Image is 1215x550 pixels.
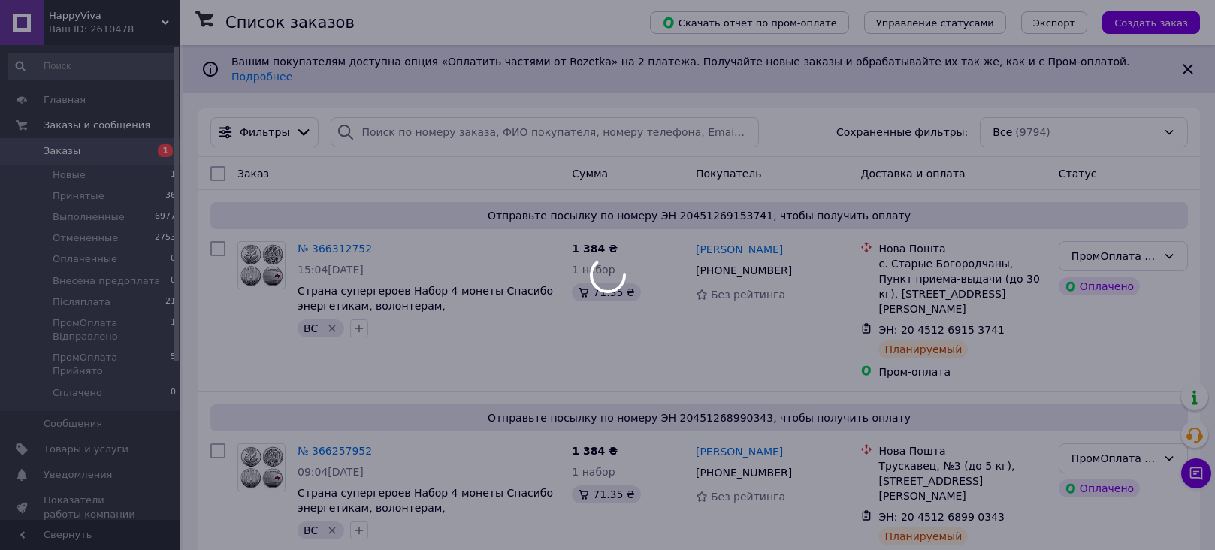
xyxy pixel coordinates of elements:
span: Отмененные [53,231,118,245]
span: Все [993,125,1012,140]
div: Оплачено [1059,277,1140,295]
div: Пром-оплата [878,364,1046,379]
a: Фото товару [237,443,286,491]
span: ПромОплата Прийнято [53,351,171,378]
div: Планируемый [878,527,968,545]
span: Статус [1059,168,1097,180]
span: Новые [53,168,86,182]
a: [PERSON_NAME] [696,444,783,459]
span: Управление статусами [876,17,994,29]
span: Покупатель [696,168,762,180]
span: 1 набор [572,264,615,276]
span: Післяплата [53,295,110,309]
div: 71.35 ₴ [572,283,640,301]
span: 1 384 ₴ [572,445,618,457]
span: Заказы [44,144,80,158]
span: 6977 [155,210,176,224]
div: Ваш ID: 2610478 [49,23,180,36]
span: Отправьте посылку по номеру ЭН 20451268990343, чтобы получить оплату [216,410,1182,425]
button: Экспорт [1021,11,1087,34]
span: ВС [304,524,318,536]
button: Скачать отчет по пром-оплате [650,11,849,34]
span: Вашим покупателям доступна опция «Оплатить частями от Rozetka» на 2 платежа. Получайте новые зака... [231,56,1135,83]
a: Подробнее [231,71,292,83]
span: Без рейтинга [711,491,785,503]
span: Заказ [237,168,269,180]
span: Главная [44,93,86,107]
span: Уведомления [44,468,112,482]
div: Планируемый [878,340,968,358]
span: 15:04[DATE] [298,264,364,276]
span: 1 [171,316,176,343]
div: с. Старые Богородчаны, Пункт приема-выдачи (до 30 кг), [STREET_ADDRESS][PERSON_NAME] [878,256,1046,316]
span: 21 [165,295,176,309]
button: Чат с покупателем [1181,458,1211,488]
span: Скачать отчет по пром-оплате [662,16,837,29]
span: Показатели работы компании [44,494,139,521]
img: Фото товару [238,243,285,289]
span: Экспорт [1033,17,1075,29]
span: Без рейтинга [711,289,785,301]
span: 2753 [155,231,176,245]
div: Оплачено [1059,479,1140,497]
button: Создать заказ [1102,11,1200,34]
span: 09:04[DATE] [298,466,364,478]
a: Фото товару [237,241,286,289]
a: № 366257952 [298,445,372,457]
span: 0 [171,252,176,266]
div: Нова Пошта [878,443,1046,458]
span: Доставка и оплата [860,168,965,180]
span: 0 [171,386,176,400]
input: Поиск [8,53,177,80]
span: Сплачено [53,386,102,400]
span: 5 [171,351,176,378]
span: 0 [171,274,176,288]
a: № 366312752 [298,243,372,255]
span: [PHONE_NUMBER] [696,467,792,479]
a: [PERSON_NAME] [696,242,783,257]
span: 1 набор [572,466,615,478]
svg: Удалить метку [326,524,338,536]
div: ПромОплата Прийнято [1071,450,1157,467]
span: Отправьте посылку по номеру ЭН 20451269153741, чтобы получить оплату [216,208,1182,223]
span: Сохраненные фильтры: [836,125,968,140]
input: Поиск по номеру заказа, ФИО покупателя, номеру телефона, Email, номеру накладной [331,117,758,147]
span: (9794) [1015,126,1050,138]
a: Страна супергероев Набор 4 монеты Спасибо энергетикам, волонтерам, железнодорожникам, медикам 5 г... [298,487,553,544]
span: Заказы и сообщения [44,119,150,132]
span: ЭН: 20 4512 6915 3741 [878,324,1005,336]
span: ВС [304,322,318,334]
span: HappyViva [49,9,162,23]
span: 1 [158,144,173,157]
svg: Удалить метку [326,322,338,334]
span: ЭН: 20 4512 6899 0343 [878,511,1005,523]
span: [PHONE_NUMBER] [696,264,792,277]
a: Создать заказ [1087,16,1200,28]
span: Сообщения [44,417,102,431]
span: Создать заказ [1114,17,1188,29]
span: 1 384 ₴ [572,243,618,255]
span: Внесена предоплата [53,274,160,288]
div: Трускавец, №3 (до 5 кг), [STREET_ADDRESS][PERSON_NAME] [878,458,1046,503]
span: Сумма [572,168,608,180]
button: Управление статусами [864,11,1006,34]
span: ПромОплата Відправлено [53,316,171,343]
h1: Список заказов [225,14,355,32]
a: Страна супергероев Набор 4 монеты Спасибо энергетикам, волонтерам, железнодорожникам, медикам 5 г... [298,285,553,342]
span: Оплаченные [53,252,117,266]
div: Нова Пошта [878,241,1046,256]
div: 71.35 ₴ [572,485,640,503]
div: ПромОплата Прийнято [1071,248,1157,264]
span: Выполненные [53,210,125,224]
span: 36 [165,189,176,203]
img: Фото товару [238,445,285,491]
span: Принятые [53,189,104,203]
span: 1 [171,168,176,182]
span: Фильтры [240,125,289,140]
span: Товары и услуги [44,443,128,456]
